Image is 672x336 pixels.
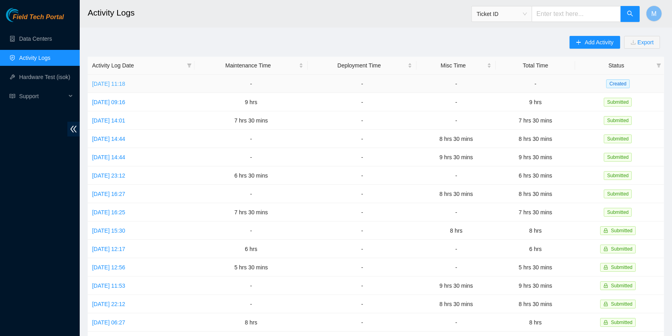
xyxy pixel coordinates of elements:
[611,246,633,252] span: Submitted
[92,136,125,142] a: [DATE] 14:44
[417,295,496,313] td: 8 hrs 30 mins
[195,221,308,240] td: -
[604,153,632,162] span: Submitted
[477,8,527,20] span: Ticket ID
[92,191,125,197] a: [DATE] 16:27
[417,203,496,221] td: -
[308,221,417,240] td: -
[195,130,308,148] td: -
[92,301,125,307] a: [DATE] 22:12
[496,93,575,111] td: 9 hrs
[417,93,496,111] td: -
[92,61,184,70] span: Activity Log Date
[417,258,496,277] td: -
[308,166,417,185] td: -
[92,99,125,105] a: [DATE] 09:16
[92,117,125,124] a: [DATE] 14:01
[195,313,308,332] td: 8 hrs
[611,228,633,233] span: Submitted
[576,40,582,46] span: plus
[92,154,125,160] a: [DATE] 14:44
[308,203,417,221] td: -
[604,171,632,180] span: Submitted
[195,240,308,258] td: 6 hrs
[417,130,496,148] td: 8 hrs 30 mins
[417,111,496,130] td: -
[621,6,640,22] button: search
[19,55,51,61] a: Activity Logs
[604,134,632,143] span: Submitted
[308,258,417,277] td: -
[92,209,125,215] a: [DATE] 16:25
[604,208,632,217] span: Submitted
[570,36,620,49] button: plusAdd Activity
[496,57,575,75] th: Total Time
[496,295,575,313] td: 8 hrs 30 mins
[6,8,40,22] img: Akamai Technologies
[603,265,608,270] span: lock
[187,63,192,68] span: filter
[92,264,125,271] a: [DATE] 12:56
[417,277,496,295] td: 9 hrs 30 mins
[496,258,575,277] td: 5 hrs 30 mins
[496,148,575,166] td: 9 hrs 30 mins
[603,228,608,233] span: lock
[92,246,125,252] a: [DATE] 12:17
[496,221,575,240] td: 8 hrs
[185,59,193,71] span: filter
[655,59,663,71] span: filter
[308,277,417,295] td: -
[195,75,308,93] td: -
[10,93,15,99] span: read
[604,98,632,107] span: Submitted
[606,79,630,88] span: Created
[19,36,52,42] a: Data Centers
[308,313,417,332] td: -
[611,301,633,307] span: Submitted
[417,185,496,203] td: 8 hrs 30 mins
[603,320,608,325] span: lock
[195,203,308,221] td: 7 hrs 30 mins
[308,75,417,93] td: -
[6,14,64,25] a: Akamai TechnologiesField Tech Portal
[92,227,125,234] a: [DATE] 15:30
[496,111,575,130] td: 7 hrs 30 mins
[651,9,656,19] span: M
[195,277,308,295] td: -
[496,240,575,258] td: 6 hrs
[13,14,64,21] span: Field Tech Portal
[92,172,125,179] a: [DATE] 23:12
[532,6,621,22] input: Enter text here...
[627,10,633,18] span: search
[580,61,653,70] span: Status
[496,75,575,93] td: -
[92,319,125,326] a: [DATE] 06:27
[195,93,308,111] td: 9 hrs
[611,320,633,325] span: Submitted
[585,38,613,47] span: Add Activity
[195,166,308,185] td: 6 hrs 30 mins
[496,185,575,203] td: 8 hrs 30 mins
[308,93,417,111] td: -
[611,265,633,270] span: Submitted
[604,190,632,198] span: Submitted
[195,111,308,130] td: 7 hrs 30 mins
[603,302,608,306] span: lock
[195,148,308,166] td: -
[417,75,496,93] td: -
[308,130,417,148] td: -
[496,313,575,332] td: 8 hrs
[19,74,70,80] a: Hardware Test (isok)
[195,258,308,277] td: 5 hrs 30 mins
[646,6,662,22] button: M
[417,148,496,166] td: 9 hrs 30 mins
[417,240,496,258] td: -
[496,277,575,295] td: 9 hrs 30 mins
[308,295,417,313] td: -
[92,81,125,87] a: [DATE] 11:18
[67,122,80,136] span: double-left
[624,36,660,49] button: downloadExport
[496,130,575,148] td: 8 hrs 30 mins
[496,203,575,221] td: 7 hrs 30 mins
[417,166,496,185] td: -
